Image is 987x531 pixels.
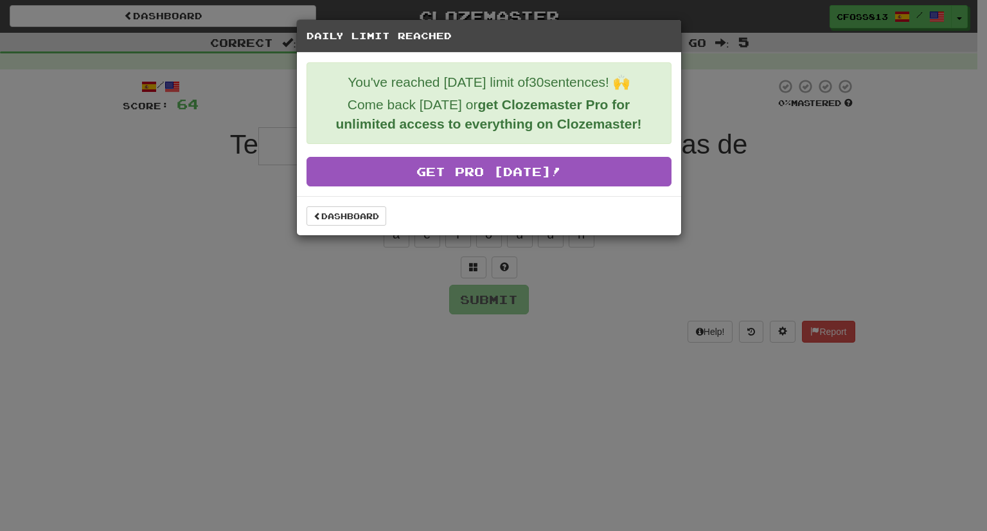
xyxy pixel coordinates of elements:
[317,73,661,92] p: You've reached [DATE] limit of 30 sentences! 🙌
[307,30,671,42] h5: Daily Limit Reached
[317,95,661,134] p: Come back [DATE] or
[307,157,671,186] a: Get Pro [DATE]!
[307,206,386,226] a: Dashboard
[335,97,641,131] strong: get Clozemaster Pro for unlimited access to everything on Clozemaster!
